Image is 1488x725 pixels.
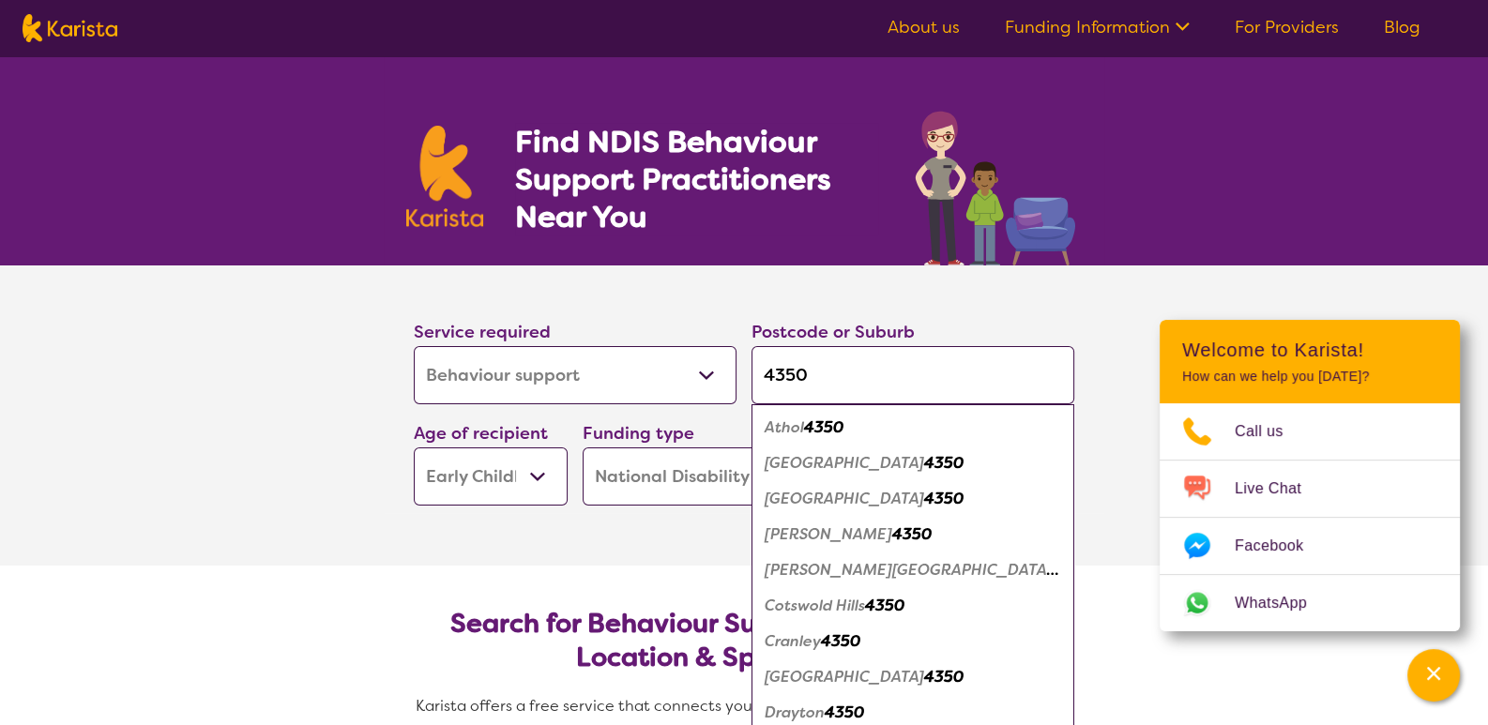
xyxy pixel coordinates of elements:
input: Type [752,346,1074,404]
em: [GEOGRAPHIC_DATA] [765,667,924,687]
em: [GEOGRAPHIC_DATA] [765,453,924,473]
em: 4350 [924,489,964,508]
em: 4350 [924,667,964,687]
em: [GEOGRAPHIC_DATA] [765,489,924,508]
em: 4350 [865,596,904,615]
a: For Providers [1235,16,1339,38]
span: Facebook [1235,532,1326,560]
div: Cotswold Hills 4350 [761,588,1065,624]
em: Drayton [765,702,825,722]
em: 4350 [924,453,964,473]
span: WhatsApp [1235,589,1329,617]
em: Athol [765,417,804,437]
a: Web link opens in a new tab. [1160,575,1460,631]
div: Darling Heights 4350 [761,659,1065,695]
ul: Choose channel [1160,403,1460,631]
div: Blue Mountain Heights 4350 [761,446,1065,481]
h1: Find NDIS Behaviour Support Practitioners Near You [515,123,878,235]
h2: Welcome to Karista! [1182,339,1437,361]
label: Postcode or Suburb [752,321,915,343]
div: Athol 4350 [761,410,1065,446]
em: [PERSON_NAME][GEOGRAPHIC_DATA] [765,560,1058,580]
em: Cotswold Hills [765,596,865,615]
em: 4350 [804,417,843,437]
button: Channel Menu [1407,649,1460,702]
span: Live Chat [1235,475,1324,503]
label: Age of recipient [414,422,548,445]
img: behaviour-support [910,101,1082,265]
a: Blog [1384,16,1420,38]
em: 4350 [825,702,864,722]
a: Funding Information [1005,16,1190,38]
em: [PERSON_NAME] [765,524,892,544]
p: How can we help you [DATE]? [1182,369,1437,385]
label: Funding type [583,422,694,445]
label: Service required [414,321,551,343]
img: Karista logo [23,14,117,42]
em: 4350 [892,524,932,544]
img: Karista logo [406,126,483,227]
div: Cranley 4350 [761,624,1065,659]
div: Centenary Heights 4350 [761,481,1065,517]
div: Clifford Gardens 4350 [761,552,1065,588]
em: 4350 [821,631,860,651]
h2: Search for Behaviour Support Practitioners by Location & Specific Needs [429,607,1059,674]
em: Cranley [765,631,821,651]
a: About us [888,16,960,38]
div: Channel Menu [1160,320,1460,631]
div: Charlton 4350 [761,517,1065,552]
span: Call us [1235,417,1306,446]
